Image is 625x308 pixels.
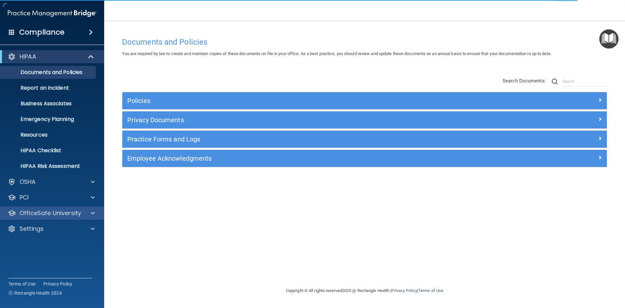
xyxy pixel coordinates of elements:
[599,29,618,49] button: Open Resource Center
[8,281,35,287] a: Terms of Use
[8,290,62,296] span: Ⓒ Rectangle Health 2024
[20,53,36,61] p: HIPAA
[20,225,44,233] p: Settings
[8,53,94,61] a: HIPAA
[418,288,443,293] a: Terms of Use
[127,155,481,162] h5: Employee Acknowledgments
[20,178,36,186] p: OSHA
[4,163,93,169] p: HIPAA Risk Assessment
[8,194,95,201] a: PCI
[43,281,73,287] a: Privacy Policy
[552,79,558,84] img: ic-search.3b580494.png
[503,78,546,84] span: Search Documents:
[8,209,95,217] a: OfficeSafe University
[4,147,93,154] p: HIPAA Checklist
[246,280,483,301] div: Copyright © All rights reserved 2025 @ Rectangle Health | |
[8,178,95,186] a: OSHA
[122,51,551,56] span: You are required by law to create and maintain copies of these documents on file in your office. ...
[127,116,481,124] h5: Privacy Documents
[127,153,602,164] a: Employee Acknowledgments
[127,136,481,143] h5: Practice Forms and Logs
[562,77,607,86] input: Search
[4,69,93,76] p: Documents and Policies
[391,288,417,293] a: Privacy Policy
[127,134,602,144] a: Practice Forms and Logs
[20,209,81,217] p: OfficeSafe University
[8,7,96,20] img: PMB logo
[122,38,607,46] h4: Documents and Policies
[19,28,64,37] h4: Compliance
[4,85,93,91] p: Report an Incident
[4,100,93,107] p: Business Associates
[127,97,481,104] h5: Policies
[127,115,602,125] a: Privacy Documents
[4,132,93,138] p: Resources
[4,116,93,123] p: Emergency Planning
[8,225,95,233] a: Settings
[127,95,602,106] a: Policies
[20,194,29,201] p: PCI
